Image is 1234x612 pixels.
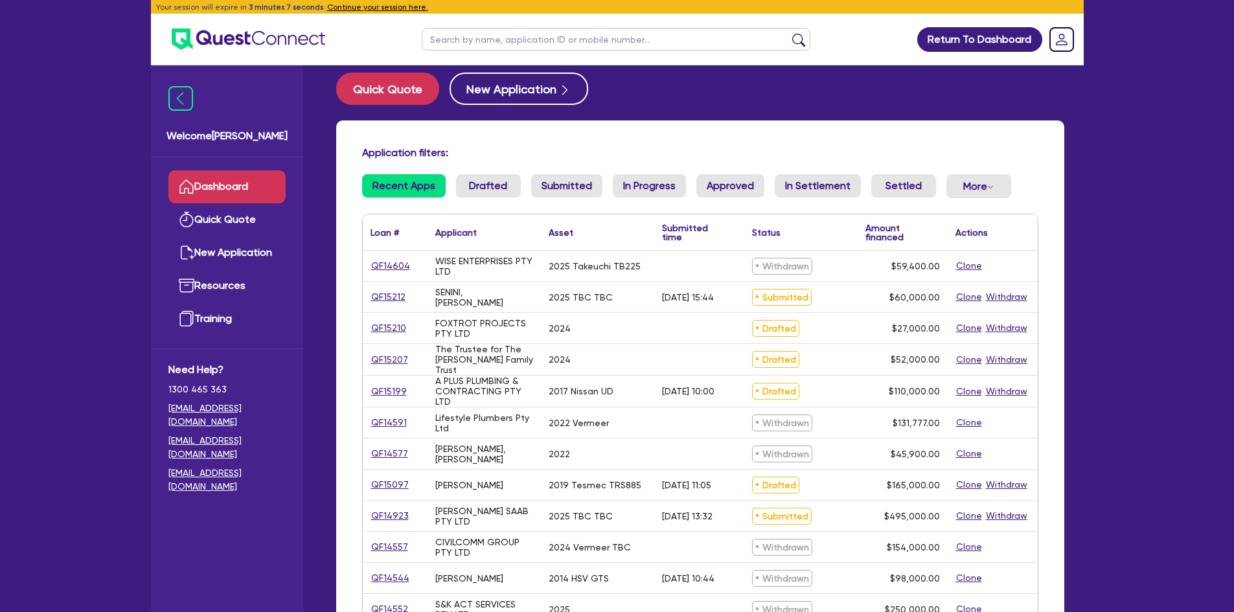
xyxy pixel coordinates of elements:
[362,146,1038,159] h4: Application filters:
[549,573,609,584] div: 2014 HSV GTS
[955,415,983,430] button: Clone
[891,354,940,365] span: $52,000.00
[955,571,983,585] button: Clone
[752,383,799,400] span: Drafted
[549,449,570,459] div: 2022
[889,386,940,396] span: $110,000.00
[955,228,988,237] div: Actions
[435,537,533,558] div: CIVILCOMM GROUP PTY LTD
[168,269,286,302] a: Resources
[168,236,286,269] a: New Application
[955,352,983,367] button: Clone
[662,511,713,521] div: [DATE] 13:32
[887,480,940,490] span: $165,000.00
[371,228,399,237] div: Loan #
[752,539,812,556] span: Withdrawn
[371,321,407,335] a: QF15210
[1045,23,1079,56] a: Dropdown toggle
[549,386,613,396] div: 2017 Nissan UD
[450,73,588,105] button: New Application
[371,384,407,399] a: QF15199
[435,287,533,308] div: SENINI, [PERSON_NAME]
[985,384,1028,399] button: Withdraw
[371,446,409,461] a: QF14577
[884,511,940,521] span: $495,000.00
[985,289,1028,304] button: Withdraw
[168,86,193,111] img: icon-menu-close
[435,376,533,407] div: A PLUS PLUMBING & CONTRACTING PTY LTD
[890,573,940,584] span: $98,000.00
[435,344,533,375] div: The Trustee for The [PERSON_NAME] Family Trust
[752,320,799,337] span: Drafted
[985,508,1028,523] button: Withdraw
[955,384,983,399] button: Clone
[662,386,714,396] div: [DATE] 10:00
[891,261,940,271] span: $59,400.00
[168,362,286,378] span: Need Help?
[371,539,409,554] a: QF14557
[456,174,521,198] a: Drafted
[752,228,781,237] div: Status
[549,228,573,237] div: Asset
[249,3,323,12] span: 3 minutes 7 seconds
[172,28,325,50] img: quest-connect-logo-blue
[955,258,983,273] button: Clone
[166,128,288,144] span: Welcome [PERSON_NAME]
[362,174,446,198] a: Recent Apps
[752,570,812,587] span: Withdrawn
[985,477,1028,492] button: Withdraw
[662,223,725,242] div: Submitted time
[371,352,409,367] a: QF15207
[662,480,711,490] div: [DATE] 11:05
[752,508,812,525] span: Submitted
[985,321,1028,335] button: Withdraw
[179,278,194,293] img: resources
[549,418,609,428] div: 2022 Vermeer
[871,174,936,198] a: Settled
[955,289,983,304] button: Clone
[371,289,406,304] a: QF15212
[168,302,286,335] a: Training
[371,258,411,273] a: QF14604
[168,170,286,203] a: Dashboard
[531,174,602,198] a: Submitted
[549,542,631,552] div: 2024 Vermeer TBC
[549,261,641,271] div: 2025 Takeuchi TB225
[371,571,410,585] a: QF14544
[752,414,812,431] span: Withdrawn
[168,402,286,429] a: [EMAIL_ADDRESS][DOMAIN_NAME]
[549,323,571,334] div: 2024
[179,245,194,260] img: new-application
[752,289,812,306] span: Submitted
[752,477,799,493] span: Drafted
[336,73,439,105] button: Quick Quote
[662,292,714,302] div: [DATE] 15:44
[955,539,983,554] button: Clone
[336,73,450,105] a: Quick Quote
[946,174,1011,198] button: Dropdown toggle
[955,508,983,523] button: Clone
[549,511,613,521] div: 2025 TBC TBC
[435,413,533,433] div: Lifestyle Plumbers Pty Ltd
[168,383,286,396] span: 1300 465 363
[955,321,983,335] button: Clone
[168,466,286,493] a: [EMAIL_ADDRESS][DOMAIN_NAME]
[893,418,940,428] span: $131,777.00
[179,212,194,227] img: quick-quote
[917,27,1042,52] a: Return To Dashboard
[752,351,799,368] span: Drafted
[435,480,503,490] div: [PERSON_NAME]
[696,174,764,198] a: Approved
[887,542,940,552] span: $154,000.00
[371,415,407,430] a: QF14591
[752,446,812,462] span: Withdrawn
[371,477,409,492] a: QF15097
[549,480,641,490] div: 2019 Tesmec TRS885
[435,573,503,584] div: [PERSON_NAME]
[662,573,714,584] div: [DATE] 10:44
[549,354,571,365] div: 2024
[168,203,286,236] a: Quick Quote
[435,318,533,339] div: FOXTROT PROJECTS PTY LTD
[891,449,940,459] span: $45,900.00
